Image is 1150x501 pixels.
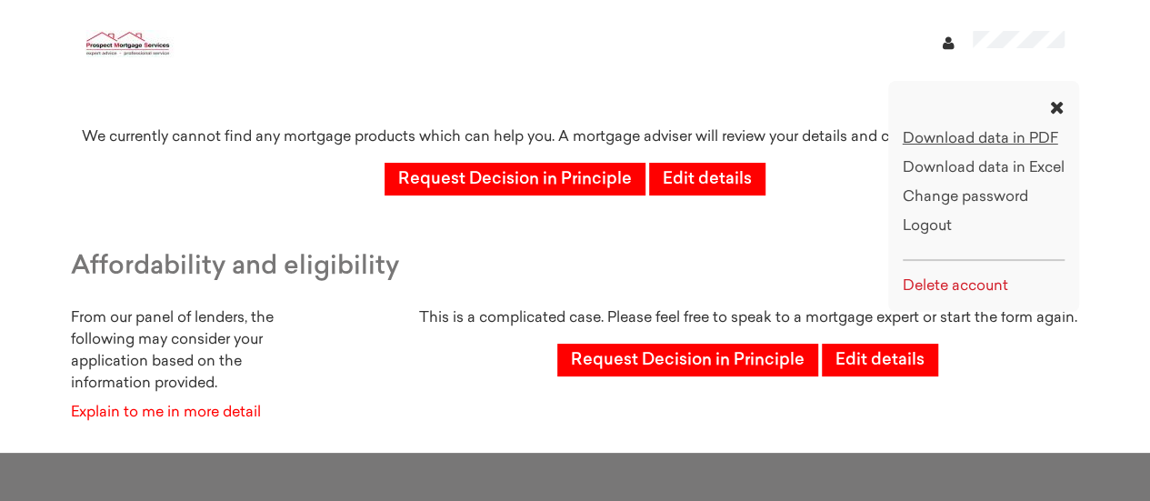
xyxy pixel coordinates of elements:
h3: Affordability and eligibility [71,254,1080,282]
a: Request Decision in Principle [385,163,645,195]
a: Explain to me in more detail [71,406,261,420]
a: Edit details [649,163,765,195]
a: Change password [903,186,1065,208]
div: From our panel of lenders, the following may consider your application based on the information p... [57,307,316,424]
a: Edit details [822,344,938,376]
p: We currently cannot find any mortgage products which can help you. A mortgage adviser will review... [71,126,1080,148]
a: Delete account [903,279,1008,294]
a: Download data in Excel [903,157,1065,179]
a: Logout [903,215,1065,237]
a: Download data in PDF [903,128,1065,150]
a: Request Decision in Principle [557,344,818,376]
p: This is a complicated case. Please feel free to speak to a mortgage expert or start the form again. [416,307,1080,329]
img: Prospect Mortgage Services [72,30,185,57]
